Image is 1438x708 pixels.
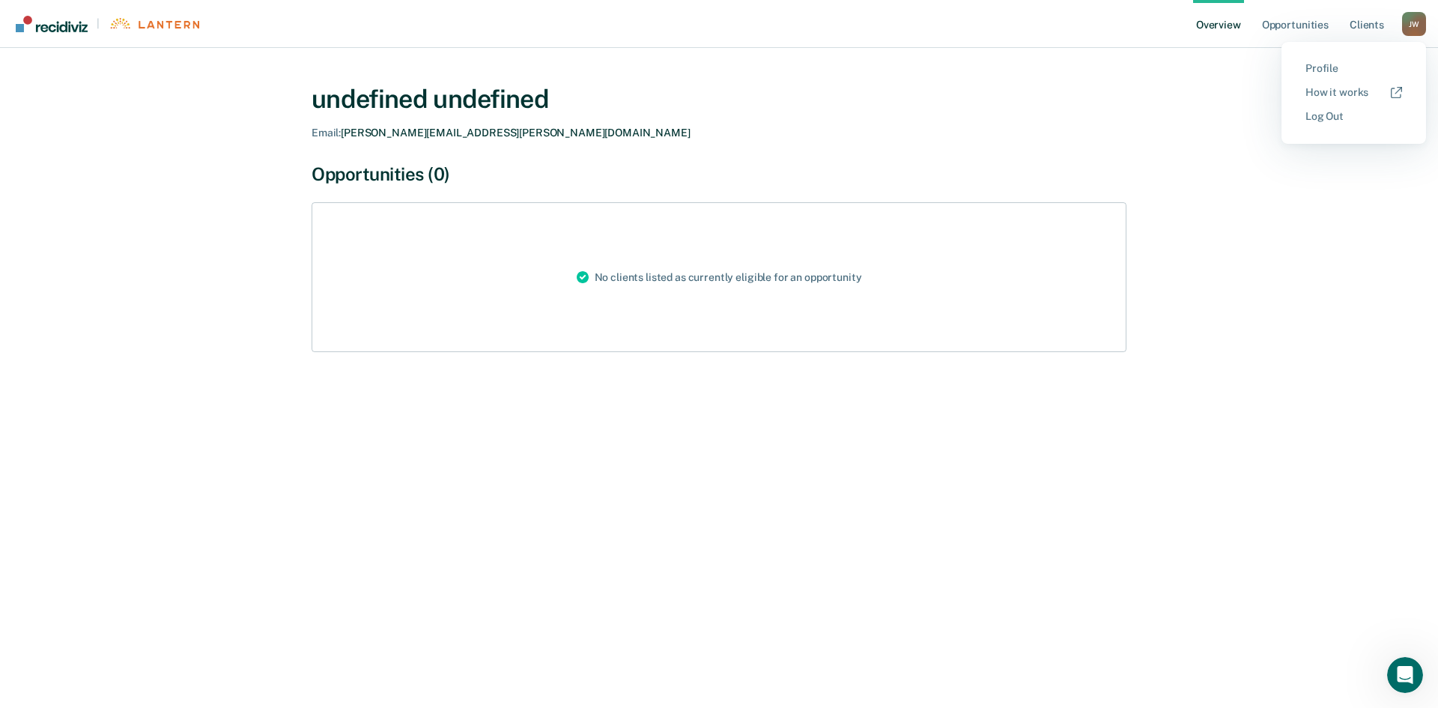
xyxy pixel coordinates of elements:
iframe: Intercom live chat [1387,657,1423,693]
div: No clients listed as currently eligible for an opportunity [565,203,874,351]
div: undefined undefined [312,84,1126,115]
button: Profile dropdown button [1402,12,1426,36]
a: Profile [1305,62,1402,75]
img: Recidiviz [16,16,88,32]
div: Opportunities (0) [312,163,1126,185]
span: Email : [312,127,341,139]
div: [PERSON_NAME][EMAIL_ADDRESS][PERSON_NAME][DOMAIN_NAME] [312,127,691,139]
a: How it works [1305,86,1402,99]
img: Lantern [109,18,199,29]
a: Log Out [1305,110,1402,123]
div: J W [1402,12,1426,36]
div: Profile menu [1281,42,1426,144]
span: | [88,17,109,30]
